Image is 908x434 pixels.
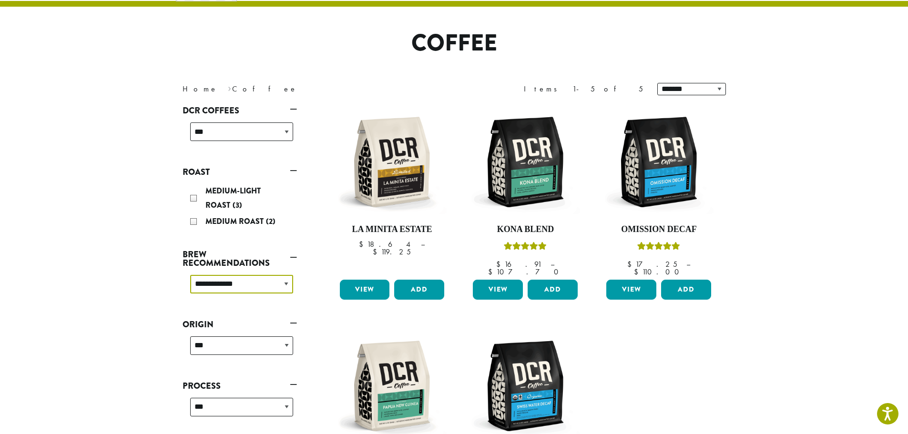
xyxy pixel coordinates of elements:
[183,180,297,234] div: Roast
[686,259,690,269] span: –
[470,107,580,276] a: Kona BlendRated 5.00 out of 5
[524,83,643,95] div: Items 1-5 of 5
[183,164,297,180] a: Roast
[488,267,563,277] bdi: 107.70
[373,247,381,257] span: $
[183,84,218,94] a: Home
[183,333,297,366] div: Origin
[634,267,642,277] span: $
[470,107,580,217] img: DCR-12oz-Kona-Blend-Stock-scaled.png
[496,259,504,269] span: $
[205,216,266,227] span: Medium Roast
[183,119,297,152] div: DCR Coffees
[183,271,297,305] div: Brew Recommendations
[183,394,297,428] div: Process
[183,316,297,333] a: Origin
[183,102,297,119] a: DCR Coffees
[604,224,714,235] h4: Omission Decaf
[359,239,412,249] bdi: 18.64
[337,107,447,217] img: DCR-12oz-La-Minita-Estate-Stock-scaled.png
[266,216,275,227] span: (2)
[183,83,440,95] nav: Breadcrumb
[488,267,496,277] span: $
[637,241,680,255] div: Rated 4.33 out of 5
[228,80,231,95] span: ›
[340,280,390,300] a: View
[359,239,367,249] span: $
[634,267,684,277] bdi: 110.00
[528,280,578,300] button: Add
[504,241,547,255] div: Rated 5.00 out of 5
[175,30,733,57] h1: Coffee
[606,280,656,300] a: View
[604,107,714,276] a: Omission DecafRated 4.33 out of 5
[183,378,297,394] a: Process
[337,107,447,276] a: La Minita Estate
[627,259,635,269] span: $
[205,185,261,211] span: Medium-Light Roast
[337,224,447,235] h4: La Minita Estate
[233,200,242,211] span: (3)
[473,280,523,300] a: View
[627,259,677,269] bdi: 17.25
[551,259,554,269] span: –
[183,246,297,271] a: Brew Recommendations
[373,247,411,257] bdi: 119.25
[661,280,711,300] button: Add
[496,259,541,269] bdi: 16.91
[394,280,444,300] button: Add
[604,107,714,217] img: DCR-12oz-Omission-Decaf-scaled.png
[421,239,425,249] span: –
[470,224,580,235] h4: Kona Blend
